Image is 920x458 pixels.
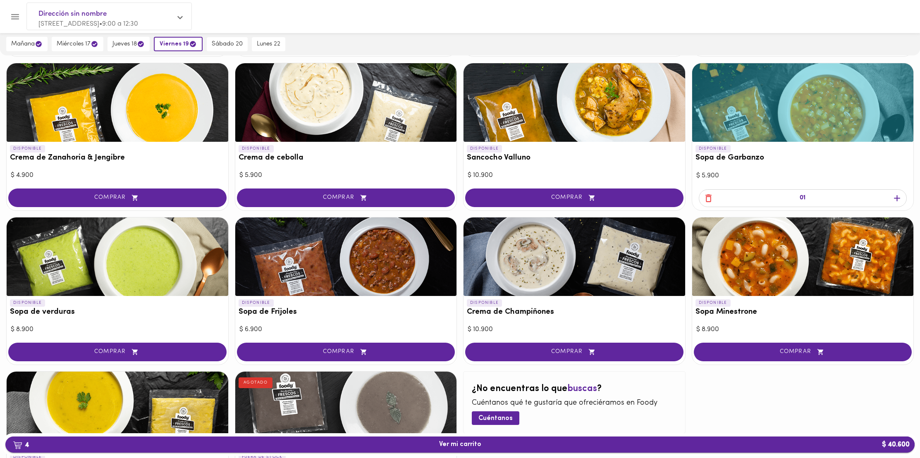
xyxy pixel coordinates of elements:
[465,188,683,207] button: COMPRAR
[472,398,677,409] p: Cuéntanos qué te gustaría que ofreciéramos en Foody
[19,348,216,355] span: COMPRAR
[7,217,228,296] div: Sopa de verduras
[439,441,481,448] span: Ver mi carrito
[465,343,683,361] button: COMPRAR
[154,37,203,51] button: viernes 19
[468,171,681,180] div: $ 10.900
[7,372,228,450] div: Crema de Ahuyama
[476,194,673,201] span: COMPRAR
[8,343,227,361] button: COMPRAR
[472,384,677,394] h2: ¿No encuentras lo que ?
[212,41,243,48] span: sábado 20
[464,63,685,142] div: Sancocho Valluno
[695,154,910,162] h3: Sopa de Garbanzo
[52,37,103,51] button: miércoles 17
[11,325,224,334] div: $ 8.900
[237,188,455,207] button: COMPRAR
[57,40,98,48] span: miércoles 17
[235,63,457,142] div: Crema de cebolla
[696,171,910,181] div: $ 5.900
[10,154,225,162] h3: Crema de Zanahoria & Jengibre
[692,63,914,142] div: Sopa de Garbanzo
[6,37,48,51] button: mañana
[7,63,228,142] div: Crema de Zanahoria & Jengibre
[694,343,912,361] button: COMPRAR
[696,325,910,334] div: $ 8.900
[467,145,502,153] p: DISPONIBLE
[800,193,805,203] p: 01
[476,348,673,355] span: COMPRAR
[695,299,731,307] p: DISPONIBLE
[11,40,43,48] span: mañana
[692,217,914,296] div: Sopa Minestrone
[239,377,273,388] div: AGOTADO
[38,9,172,19] span: Dirección sin nombre
[872,410,912,450] iframe: Messagebird Livechat Widget
[8,188,227,207] button: COMPRAR
[112,40,145,48] span: jueves 18
[237,343,455,361] button: COMPRAR
[235,217,457,296] div: Sopa de Frijoles
[5,7,25,27] button: Menu
[695,308,910,317] h3: Sopa Minestrone
[695,145,731,153] p: DISPONIBLE
[10,299,45,307] p: DISPONIBLE
[257,41,280,48] span: lunes 22
[468,325,681,334] div: $ 10.900
[239,325,453,334] div: $ 6.900
[38,21,138,27] span: [STREET_ADDRESS] • 9:00 a 12:30
[467,299,502,307] p: DISPONIBLE
[239,154,454,162] h3: Crema de cebolla
[10,308,225,317] h3: Sopa de verduras
[239,145,274,153] p: DISPONIBLE
[239,308,454,317] h3: Sopa de Frijoles
[464,217,685,296] div: Crema de Champiñones
[8,439,34,450] b: 4
[467,154,682,162] h3: Sancocho Valluno
[252,37,285,51] button: lunes 22
[704,348,902,355] span: COMPRAR
[19,194,216,201] span: COMPRAR
[207,37,248,51] button: sábado 20
[567,384,597,394] span: buscas
[13,441,22,449] img: cart.png
[5,437,915,453] button: 4Ver mi carrito$ 40.600
[247,348,445,355] span: COMPRAR
[239,171,453,180] div: $ 5.900
[247,194,445,201] span: COMPRAR
[472,411,519,425] button: Cuéntanos
[239,299,274,307] p: DISPONIBLE
[235,372,457,450] div: Crema de Tomate
[108,37,150,51] button: jueves 18
[10,145,45,153] p: DISPONIBLE
[478,415,513,422] span: Cuéntanos
[160,40,197,48] span: viernes 19
[11,171,224,180] div: $ 4.900
[467,308,682,317] h3: Crema de Champiñones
